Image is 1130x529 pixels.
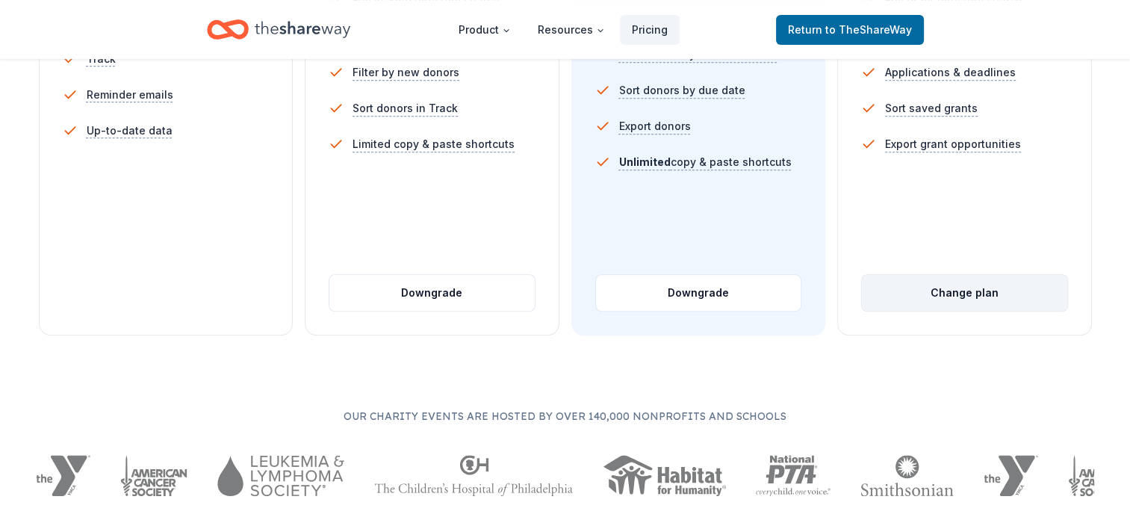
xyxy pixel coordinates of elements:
span: Sort donors by due date [619,81,745,99]
img: Leukemia & Lymphoma Society [217,455,344,496]
button: Downgrade [329,275,535,311]
button: Resources [526,15,617,45]
span: Unlimited [619,155,671,168]
p: Our charity events are hosted by over 140,000 nonprofits and schools [36,407,1094,425]
a: Home [207,12,350,47]
span: Filter by new donors [353,64,459,81]
span: Applications & deadlines [885,64,1016,81]
img: YMCA [36,455,90,496]
img: The Children's Hospital of Philadelphia [374,455,573,496]
a: Returnto TheShareWay [776,15,924,45]
span: to TheShareWay [825,23,912,36]
img: Smithsonian [860,455,954,496]
span: Up-to-date data [87,122,173,140]
img: YMCA [984,455,1038,496]
span: Sort donors in Track [353,99,458,117]
img: Habitat for Humanity [603,455,726,496]
img: National PTA [756,455,831,496]
span: Export grant opportunities [885,135,1021,153]
button: Downgrade [596,275,801,311]
span: copy & paste shortcuts [619,155,792,168]
span: Reminder emails [87,86,173,104]
span: Sort saved grants [885,99,978,117]
button: Product [447,15,523,45]
span: Track [87,50,116,68]
button: Change plan [862,275,1067,311]
span: Return [788,21,912,39]
nav: Main [447,12,680,47]
span: Export donors [619,117,691,135]
span: Limited copy & paste shortcuts [353,135,515,153]
a: Pricing [620,15,680,45]
img: American Cancer Society [120,455,188,496]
